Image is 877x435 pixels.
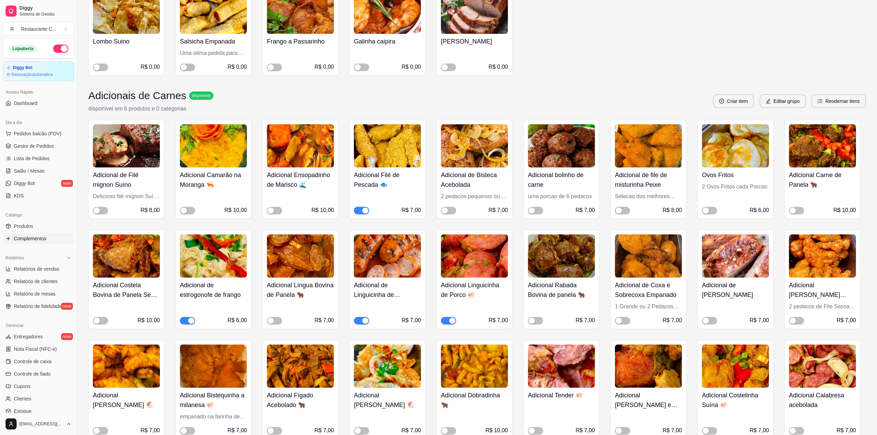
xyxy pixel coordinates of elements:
article: Diggy Bot [13,65,32,70]
h4: Adicional Costela Bovina de Panela Sem osso 🐂 [93,280,160,300]
span: Relatório de fidelidade [14,303,62,310]
a: Dashboard [3,98,74,109]
h4: Adicional de Bisteca Acebolada [441,170,508,190]
a: Diggy BotRenovaçãoautomática [3,61,74,81]
a: Relatório de mesas [3,288,74,299]
span: Dashboard [14,100,38,107]
img: product-image [615,234,682,278]
img: product-image [528,234,595,278]
span: Controle de caixa [14,358,51,365]
span: Estoque [14,408,31,415]
div: R$ 10,00 [137,316,160,325]
button: plus-circleCriar item [713,94,754,108]
div: R$ 7,00 [576,316,595,325]
h4: Adicional [PERSON_NAME] 🐔 [354,390,421,410]
h4: Salsicha Empanada [180,37,247,46]
div: Gerenciar [3,320,74,331]
h4: Adicional Tender 🐖 [528,390,595,400]
article: Renovação automática [11,72,52,77]
div: Uma otima pedida para o pessoal que ama cachorro quente, vem 3 unidades [180,49,247,57]
div: Catálogo [3,210,74,221]
p: disponível em 6 produtos e 0 categorias [88,105,213,113]
div: R$ 7,00 [576,426,595,435]
img: product-image [93,345,160,388]
div: 2 pedacos pequenos ou um grande [441,192,508,201]
img: product-image [180,234,247,278]
h4: Galinha caipira [354,37,421,46]
span: Diggy Bot [14,180,35,187]
a: Clientes [3,393,74,404]
span: Controle de fiado [14,370,51,377]
a: Relatório de fidelidadenovo [3,301,74,312]
span: Produtos [14,223,33,230]
h4: Adicional de Coxa e Sobrecoxa Empanado [615,280,682,300]
img: product-image [702,234,769,278]
h4: Lombo Suino [93,37,160,46]
button: Pedidos balcão (PDV) [3,128,74,139]
h4: Adicional de estrogonofe de frango [180,280,247,300]
h3: Adicionais de Carnes [88,89,186,102]
img: product-image [354,345,421,388]
span: Relatórios de vendas [14,265,59,272]
span: Pedidos balcão (PDV) [14,130,61,137]
h4: Adicional [PERSON_NAME] crocante [789,280,856,300]
div: R$ 0,00 [315,63,334,71]
div: R$ 0,00 [141,63,160,71]
img: product-image [441,124,508,167]
img: product-image [93,234,160,278]
div: Restaurante C ... [21,26,56,32]
h4: Adicional Bistequinha a milanesa 🐖 [180,390,247,410]
img: product-image [354,124,421,167]
h4: Adicional [PERSON_NAME] e sobrecoxa🐔 [615,390,682,410]
button: ordered-listReodernar itens [811,94,866,108]
span: KDS [14,192,24,199]
div: 2 Ovos Fritos cada Porcao [702,183,769,191]
h4: Adicional Ensopadinho de Marisco 🌊 [267,170,334,190]
div: 1 Grande ou 2 Pedacos pequenos empanado na farinha Panko [615,302,682,311]
button: Alterar Status [53,45,68,53]
div: R$ 7,00 [315,426,334,435]
a: DiggySistema de Gestão [3,3,74,19]
h4: Adicional de [PERSON_NAME] [702,280,769,300]
h4: Adicional de Linguicinha de [PERSON_NAME] [354,280,421,300]
img: product-image [528,345,595,388]
button: Select a team [3,22,74,36]
a: KDS [3,190,74,201]
h4: Adicional [PERSON_NAME] 🐔 [93,390,160,410]
a: Controle de caixa [3,356,74,367]
div: Acesso Rápido [3,87,74,98]
h4: Adicional de Filé mignon Suíno [93,170,160,190]
div: Loja aberta [9,45,37,52]
h4: Adicional Língua Bovina de Panela 🐂 [267,280,334,300]
img: product-image [789,345,856,388]
div: R$ 7,00 [750,426,769,435]
a: Produtos [3,221,74,232]
div: 2 pedacos de File Sassami Crocante1 Grande ou 2 Pedacos pequenos empanado na farinha Panko [789,302,856,311]
span: Entregadores [14,333,43,340]
div: empanado na farinha de rosca [180,413,247,421]
h4: Adicional Rabada Bovina de panela 🐂 [528,280,595,300]
h4: Ovos Fritos [702,170,769,180]
div: R$ 0,00 [489,63,508,71]
img: product-image [441,234,508,278]
div: R$ 7,00 [141,426,160,435]
a: Gestor de Pedidos [3,141,74,152]
a: Lista de Pedidos [3,153,74,164]
a: Entregadoresnovo [3,331,74,342]
div: Selecao dos melhores peixes Empanado sem espinha melhor que o file de pescada [615,192,682,201]
img: product-image [789,234,856,278]
div: R$ 10,00 [311,206,334,214]
span: Sistema de Gestão [19,11,71,17]
a: Diggy Botnovo [3,178,74,189]
img: product-image [615,124,682,167]
a: Controle de fiado [3,368,74,379]
div: R$ 0,00 [402,63,421,71]
button: editEditar grupo [760,94,806,108]
div: R$ 6,00 [228,316,247,325]
div: R$ 7,00 [402,316,421,325]
span: Complementos [14,235,46,242]
h4: Adicional de file de misturinha Peixe [615,170,682,190]
span: [EMAIL_ADDRESS][DOMAIN_NAME] [19,421,63,427]
div: R$ 10,00 [224,206,247,214]
span: plus-circle [719,99,724,104]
